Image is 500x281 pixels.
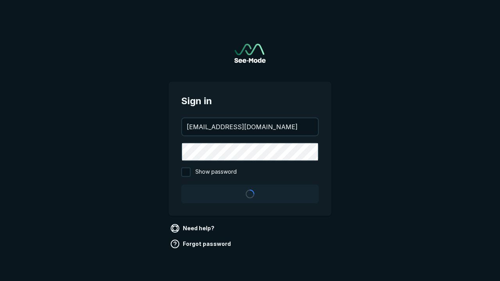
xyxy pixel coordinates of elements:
span: Show password [195,167,237,177]
span: Sign in [181,94,319,108]
a: Need help? [169,222,218,235]
input: your@email.com [182,118,318,135]
img: See-Mode Logo [234,44,266,63]
a: Forgot password [169,238,234,250]
a: Go to sign in [234,44,266,63]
